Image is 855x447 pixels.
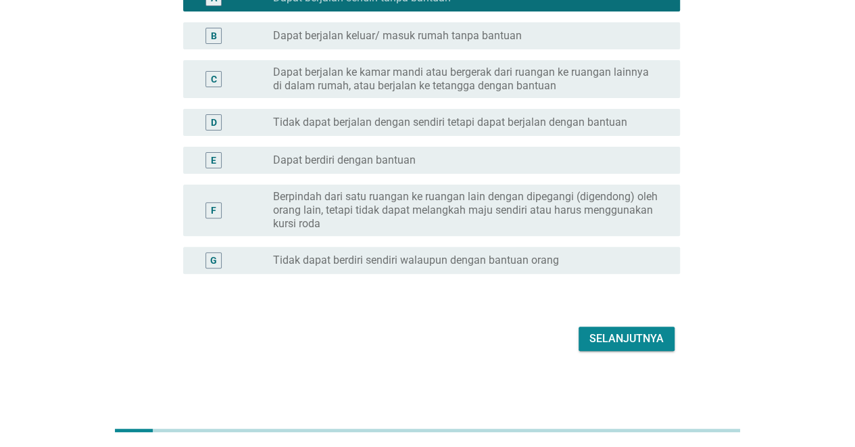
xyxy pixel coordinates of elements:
button: Selanjutnya [579,327,675,351]
div: E [211,153,216,167]
label: Tidak dapat berjalan dengan sendiri tetapi dapat berjalan dengan bantuan [273,116,627,129]
div: C [211,72,217,86]
div: B [211,28,217,43]
label: Dapat berjalan keluar/ masuk rumah tanpa bantuan [273,29,522,43]
label: Tidak dapat berdiri sendiri walaupun dengan bantuan orang [273,254,559,267]
div: Selanjutnya [589,331,664,347]
div: G [210,253,217,267]
label: Dapat berdiri dengan bantuan [273,154,416,167]
label: Berpindah dari satu ruangan ke ruangan lain dengan dipegangi (digendong) oleh orang lain, tetapi ... [273,190,658,231]
div: F [211,203,216,217]
div: D [211,115,217,129]
label: Dapat berjalan ke kamar mandi atau bergerak dari ruangan ke ruangan lainnya di dalam rumah, atau ... [273,66,658,93]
